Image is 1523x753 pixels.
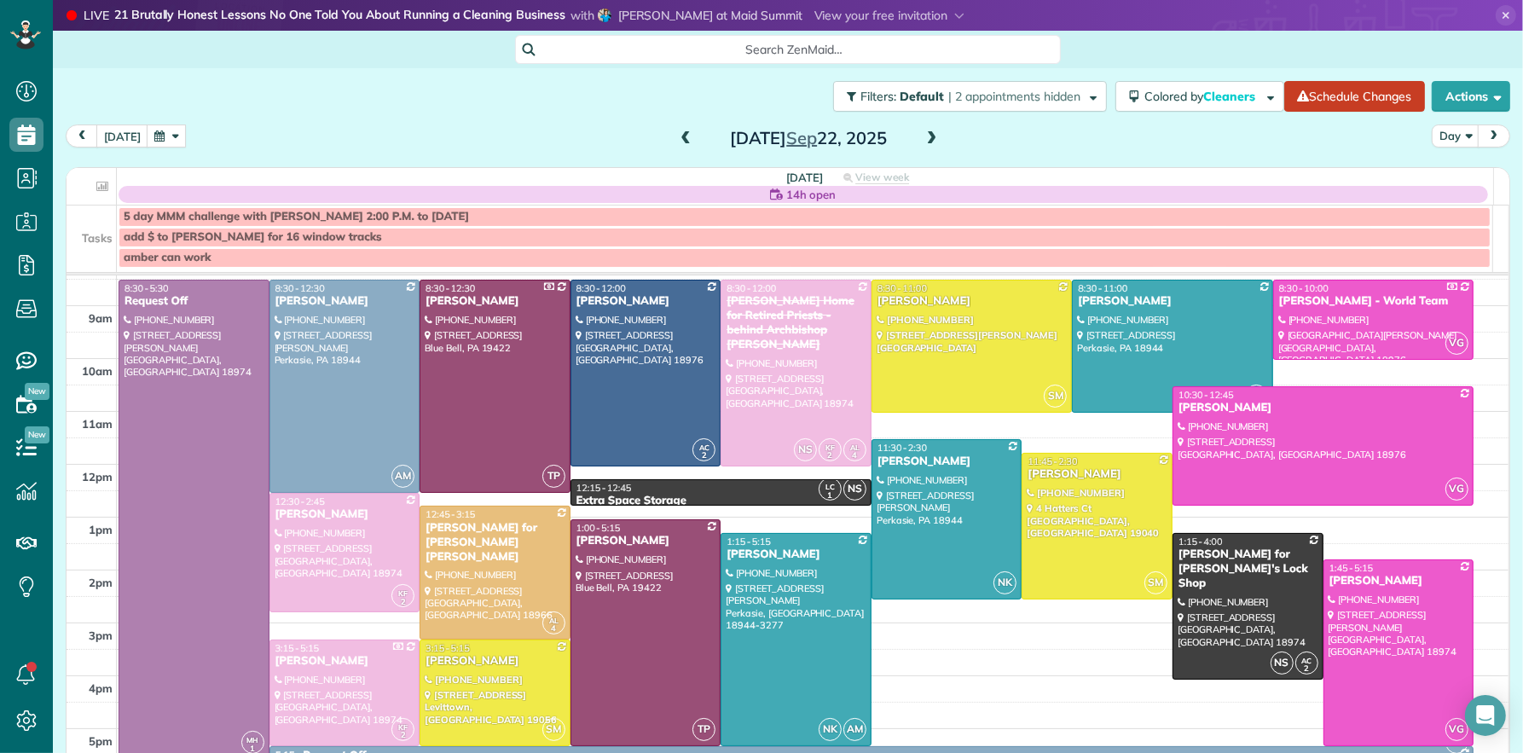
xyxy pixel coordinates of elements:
strong: 21 Brutally Honest Lessons No One Told You About Running a Cleaning Business [114,7,565,25]
span: 1pm [89,523,113,536]
span: New [25,426,49,443]
small: 2 [392,727,414,744]
div: [PERSON_NAME] Home for Retired Priests - behind Archbishop [PERSON_NAME] [726,294,866,352]
div: [PERSON_NAME] [1077,294,1267,309]
img: angela-brown-4d683074ae0fcca95727484455e3f3202927d5098cd1ff65ad77dadb9e4011d8.jpg [598,9,611,22]
span: AC [1301,656,1312,665]
span: add $ to [PERSON_NAME] for 16 window tracks [124,230,382,244]
span: MH [246,735,258,744]
div: [PERSON_NAME] [275,507,415,522]
a: Filters: Default | 2 appointments hidden [825,81,1107,112]
span: AC [699,443,709,452]
span: 3:15 - 5:15 [275,642,320,654]
span: VG [1445,718,1468,741]
span: VG [1445,332,1468,355]
span: 2pm [89,576,113,589]
span: 9am [89,311,113,325]
span: NK [993,571,1016,594]
span: Default [900,89,946,104]
span: 8:30 - 5:30 [125,282,169,294]
div: [PERSON_NAME] [425,654,565,669]
span: Sep [786,127,817,148]
span: NS [843,478,866,501]
button: Actions [1432,81,1510,112]
span: KF [825,443,835,452]
span: NK [1245,385,1268,408]
small: 4 [543,621,565,637]
span: 5 day MMM challenge with [PERSON_NAME] 2:00 P.M. to [DATE] [124,210,469,223]
span: 1:45 - 5:15 [1329,562,1374,574]
div: [PERSON_NAME] [425,294,565,309]
span: AL [549,616,559,625]
span: NK [819,718,842,741]
span: New [25,383,49,400]
span: 12pm [82,470,113,484]
small: 2 [819,448,841,464]
button: Day [1432,125,1480,148]
span: 8:30 - 12:30 [275,282,325,294]
span: SM [1044,385,1067,408]
span: 8:30 - 11:00 [1078,282,1127,294]
div: [PERSON_NAME] for [PERSON_NAME] [PERSON_NAME] [425,521,565,565]
span: TP [692,718,715,741]
span: 10:30 - 12:45 [1178,389,1234,401]
span: 12:15 - 12:45 [576,482,632,494]
a: Schedule Changes [1284,81,1425,112]
span: 8:30 - 12:00 [727,282,776,294]
h2: [DATE] 22, 2025 [702,129,915,148]
span: 14h open [786,186,836,203]
span: Colored by [1145,89,1262,104]
span: SM [542,718,565,741]
span: AL [850,443,860,452]
span: 3pm [89,628,113,642]
div: [PERSON_NAME] [726,547,866,562]
button: Colored byCleaners [1115,81,1284,112]
span: 1:00 - 5:15 [576,522,621,534]
span: with [570,8,594,23]
span: View week [855,171,910,184]
span: 8:30 - 12:00 [576,282,626,294]
span: amber can work [124,251,211,264]
div: [PERSON_NAME] [1178,401,1468,415]
div: [PERSON_NAME] [275,294,415,309]
div: [PERSON_NAME] - World Team [1278,294,1468,309]
span: SM [1144,571,1167,594]
span: 3:15 - 5:15 [426,642,470,654]
small: 4 [844,448,866,464]
small: 2 [392,594,414,611]
small: 1 [819,488,841,504]
div: Extra Space Storage [576,494,866,508]
span: NS [1271,652,1294,675]
span: Cleaners [1204,89,1259,104]
button: [DATE] [96,125,148,148]
span: TP [542,465,565,488]
div: [PERSON_NAME] [877,294,1067,309]
div: Open Intercom Messenger [1465,695,1506,736]
div: [PERSON_NAME] [1027,467,1167,482]
span: 1:15 - 5:15 [727,536,771,547]
button: next [1478,125,1510,148]
span: LC [825,482,835,491]
span: AM [391,465,414,488]
span: [PERSON_NAME] at Maid Summit [618,8,802,23]
div: [PERSON_NAME] [576,294,716,309]
span: 8:30 - 10:00 [1279,282,1329,294]
span: 8:30 - 11:00 [877,282,927,294]
button: Filters: Default | 2 appointments hidden [833,81,1107,112]
span: NS [794,438,817,461]
span: 12:45 - 3:15 [426,508,475,520]
span: AM [843,718,866,741]
div: [PERSON_NAME] [1329,574,1469,588]
span: 10am [82,364,113,378]
span: VG [1445,478,1468,501]
div: Request Off [124,294,264,309]
div: [PERSON_NAME] [576,534,716,548]
button: prev [66,125,98,148]
span: 1:15 - 4:00 [1178,536,1223,547]
span: 11:30 - 2:30 [877,442,927,454]
span: [DATE] [786,171,823,184]
span: KF [398,722,408,732]
span: 4pm [89,681,113,695]
span: 5pm [89,734,113,748]
div: [PERSON_NAME] [877,455,1017,469]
